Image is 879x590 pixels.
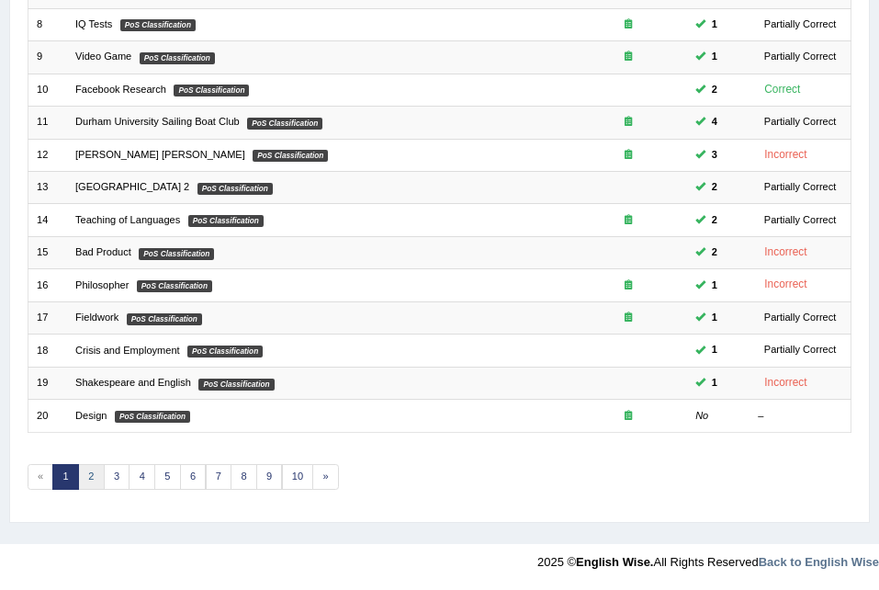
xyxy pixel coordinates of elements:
div: Exam occurring question [579,115,679,130]
a: Crisis and Employment [75,345,180,356]
a: » [312,464,339,490]
a: Back to English Wise [759,555,879,569]
a: 3 [104,464,130,490]
em: PoS Classification [174,85,249,96]
span: You can still take this question [705,17,723,33]
a: [PERSON_NAME] [PERSON_NAME] [75,149,245,160]
td: 17 [28,301,67,334]
em: PoS Classification [198,379,274,391]
div: Partially Correct [758,212,842,229]
div: Exam occurring question [579,17,679,32]
div: Incorrect [758,276,814,294]
a: Design [75,410,107,421]
a: IQ Tests [75,18,112,29]
div: Incorrect [758,146,814,165]
div: Partially Correct [758,310,842,326]
em: PoS Classification [115,411,190,423]
a: 10 [282,464,314,490]
em: PoS Classification [137,280,212,292]
div: Partially Correct [758,114,842,130]
a: Bad Product [75,246,131,257]
em: No [695,410,708,421]
div: 2025 © All Rights Reserved [537,544,879,571]
td: 13 [28,172,67,204]
em: PoS Classification [120,19,196,31]
td: 11 [28,107,67,139]
em: PoS Classification [197,183,273,195]
a: Video Game [75,51,131,62]
span: You can still take this question [705,49,723,65]
em: PoS Classification [140,52,215,64]
a: 7 [206,464,232,490]
td: 20 [28,400,67,432]
div: Partially Correct [758,17,842,33]
td: 8 [28,8,67,40]
div: Exam occurring question [579,148,679,163]
div: Exam occurring question [579,50,679,64]
span: You can still take this question [705,310,723,326]
strong: English Wise. [576,555,653,569]
span: You can still take this question [705,179,723,196]
a: 8 [231,464,257,490]
em: PoS Classification [127,313,202,325]
a: Fieldwork [75,312,118,323]
div: Exam occurring question [579,213,679,228]
a: Teaching of Languages [75,214,180,225]
a: Facebook Research [75,84,166,95]
td: 14 [28,204,67,236]
a: 1 [52,464,79,490]
a: 2 [78,464,105,490]
em: PoS Classification [253,150,328,162]
div: Exam occurring question [579,311,679,325]
a: 6 [180,464,207,490]
td: 9 [28,41,67,74]
a: 9 [256,464,283,490]
span: You can still take this question [705,147,723,164]
td: 12 [28,139,67,171]
span: You can still take this question [705,114,723,130]
div: Exam occurring question [579,278,679,293]
div: Exam occurring question [579,409,679,424]
em: PoS Classification [187,346,263,357]
span: You can still take this question [705,278,723,294]
td: 18 [28,335,67,367]
td: 16 [28,269,67,301]
div: Incorrect [758,244,814,262]
em: PoS Classification [188,215,264,227]
div: – [758,409,842,424]
a: Shakespeare and English [75,377,191,388]
a: Durham University Sailing Boat Club [75,116,240,127]
div: Correct [758,81,806,99]
span: « [28,464,54,490]
div: Partially Correct [758,179,842,196]
span: You can still take this question [705,244,723,261]
a: 4 [129,464,155,490]
td: 19 [28,367,67,399]
span: You can still take this question [705,212,723,229]
div: Partially Correct [758,342,842,358]
div: Incorrect [758,374,814,392]
div: Partially Correct [758,49,842,65]
td: 15 [28,236,67,268]
a: [GEOGRAPHIC_DATA] 2 [75,181,189,192]
em: PoS Classification [139,248,214,260]
td: 10 [28,74,67,106]
span: You can still take this question [705,342,723,358]
span: You can still take this question [705,82,723,98]
a: Philosopher [75,279,129,290]
span: You can still take this question [705,375,723,391]
em: PoS Classification [247,118,322,130]
a: 5 [154,464,181,490]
